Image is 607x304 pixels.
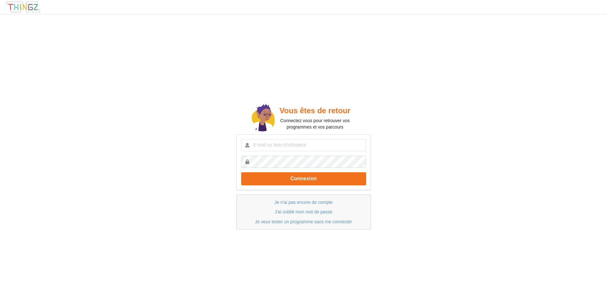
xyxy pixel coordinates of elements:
input: E-mail ou Nom d'utilisateur [241,139,366,151]
a: Je veux tester un programme sans me connecter [255,219,352,224]
h2: Vous êtes de retour [275,106,355,116]
a: Je n'ai pas encore de compte [274,200,332,205]
img: doc.svg [252,104,275,132]
a: J'ai oublié mon mot de passe [275,209,332,214]
p: Connectez vous pour retrouver vos programmes et vos parcours [275,117,355,130]
img: thingz_logo.png [6,1,40,13]
button: Connexion [241,172,366,185]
